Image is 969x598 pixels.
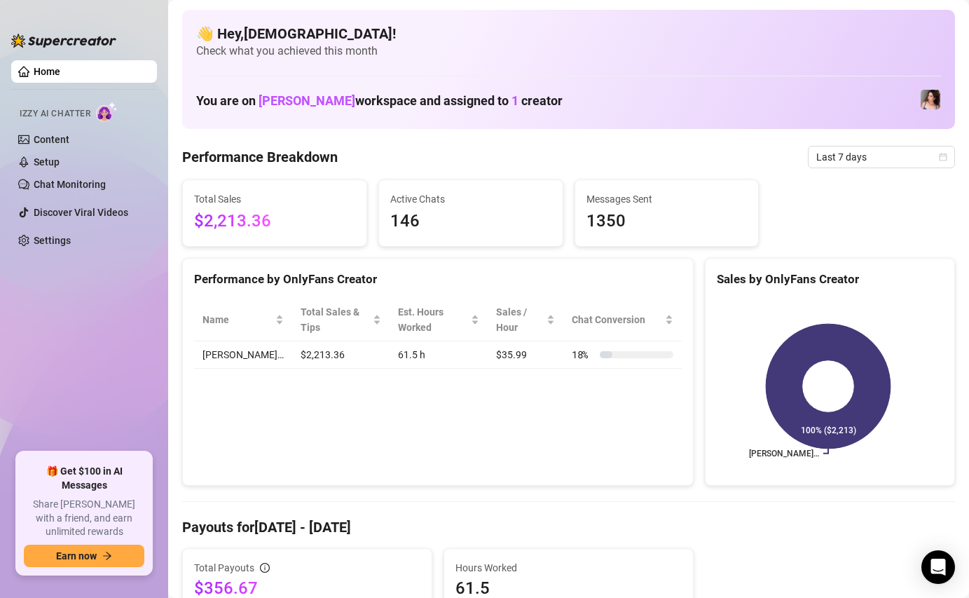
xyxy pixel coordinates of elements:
[182,517,955,537] h4: Payouts for [DATE] - [DATE]
[586,208,748,235] span: 1350
[34,207,128,218] a: Discover Viral Videos
[511,93,518,108] span: 1
[102,551,112,561] span: arrow-right
[34,66,60,77] a: Home
[20,107,90,121] span: Izzy AI Chatter
[398,304,468,335] div: Est. Hours Worked
[34,134,69,145] a: Content
[196,43,941,59] span: Check what you achieved this month
[196,93,563,109] h1: You are on workspace and assigned to creator
[496,304,544,335] span: Sales / Hour
[586,191,748,207] span: Messages Sent
[749,449,819,458] text: [PERSON_NAME]…
[202,312,273,327] span: Name
[572,312,662,327] span: Chat Conversion
[390,208,551,235] span: 146
[301,304,370,335] span: Total Sales & Tips
[194,191,355,207] span: Total Sales
[816,147,947,168] span: Last 7 days
[34,179,106,190] a: Chat Monitoring
[182,147,338,167] h4: Performance Breakdown
[260,563,270,573] span: info-circle
[921,550,955,584] div: Open Intercom Messenger
[563,299,682,341] th: Chat Conversion
[488,341,563,369] td: $35.99
[34,156,60,168] a: Setup
[194,560,254,576] span: Total Payouts
[194,341,292,369] td: [PERSON_NAME]…
[24,498,144,539] span: Share [PERSON_NAME] with a friend, and earn unlimited rewards
[259,93,355,108] span: [PERSON_NAME]
[194,299,292,341] th: Name
[390,191,551,207] span: Active Chats
[24,545,144,567] button: Earn nowarrow-right
[488,299,563,341] th: Sales / Hour
[292,341,390,369] td: $2,213.36
[196,24,941,43] h4: 👋 Hey, [DEMOGRAPHIC_DATA] !
[194,270,682,289] div: Performance by OnlyFans Creator
[24,465,144,492] span: 🎁 Get $100 in AI Messages
[921,90,940,109] img: Lauren
[572,347,594,362] span: 18 %
[455,560,682,576] span: Hours Worked
[390,341,488,369] td: 61.5 h
[194,208,355,235] span: $2,213.36
[717,270,943,289] div: Sales by OnlyFans Creator
[96,102,118,122] img: AI Chatter
[292,299,390,341] th: Total Sales & Tips
[34,235,71,246] a: Settings
[56,550,97,562] span: Earn now
[11,34,116,48] img: logo-BBDzfeDw.svg
[939,153,947,161] span: calendar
